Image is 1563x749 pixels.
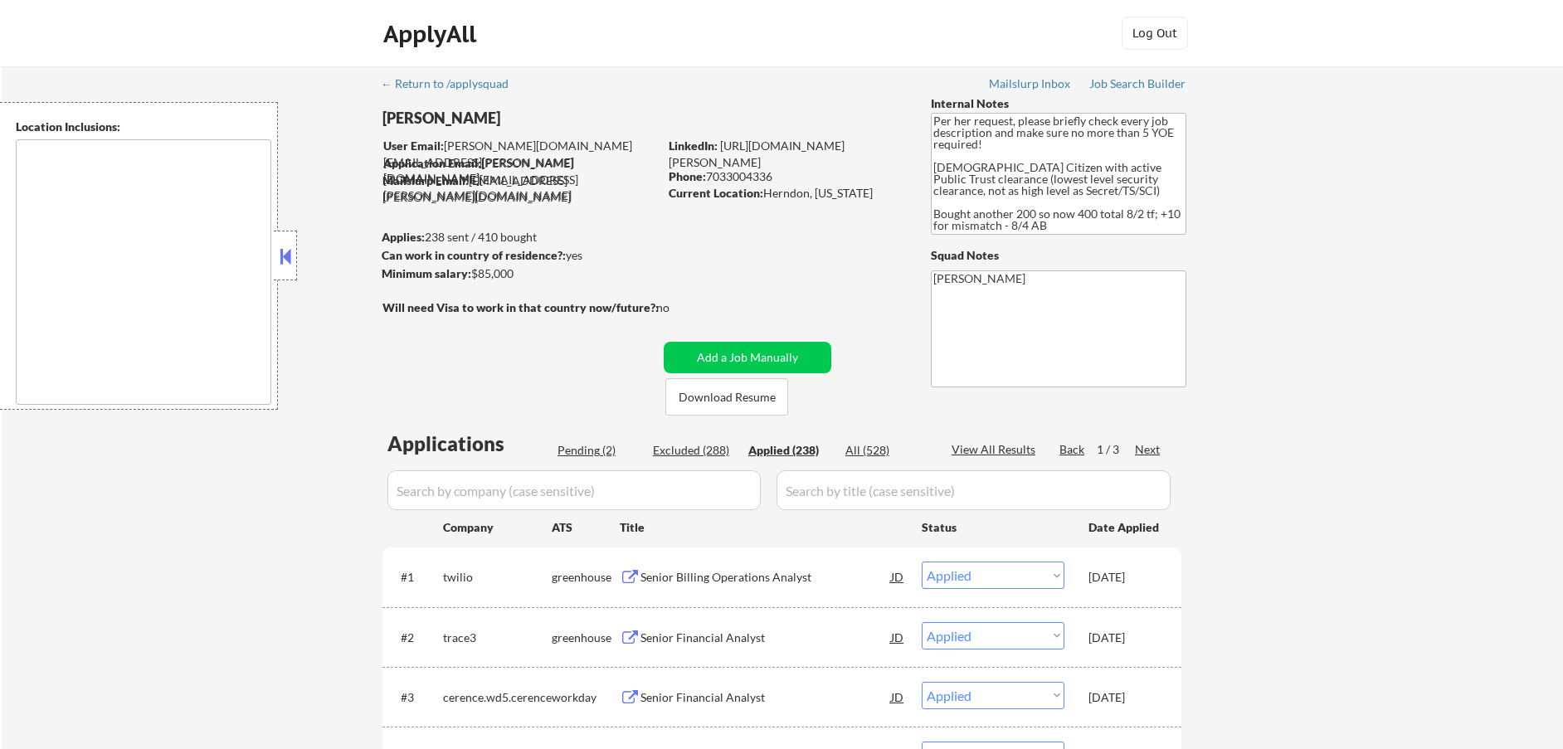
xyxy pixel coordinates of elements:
[669,186,763,200] strong: Current Location:
[1089,78,1186,90] div: Job Search Builder
[748,442,831,459] div: Applied (238)
[669,139,718,153] strong: LinkedIn:
[889,682,906,712] div: JD
[401,569,430,586] div: #1
[558,442,640,459] div: Pending (2)
[1088,569,1161,586] div: [DATE]
[669,185,903,202] div: Herndon, [US_STATE]
[443,569,552,586] div: twilio
[640,630,891,646] div: Senior Financial Analyst
[669,139,845,169] a: [URL][DOMAIN_NAME][PERSON_NAME]
[889,622,906,652] div: JD
[922,512,1064,542] div: Status
[381,78,524,90] div: ← Return to /applysquad
[653,442,736,459] div: Excluded (288)
[383,138,658,187] div: [PERSON_NAME][DOMAIN_NAME][EMAIL_ADDRESS][PERSON_NAME][DOMAIN_NAME]
[382,173,469,187] strong: Mailslurp Email:
[1122,17,1188,50] button: Log Out
[382,266,471,280] strong: Minimum salary:
[443,519,552,536] div: Company
[1088,689,1161,706] div: [DATE]
[665,378,788,416] button: Download Resume
[382,229,658,246] div: 238 sent / 410 bought
[383,156,481,170] strong: Application Email:
[443,689,552,706] div: cerence.wd5.cerence
[382,248,566,262] strong: Can work in country of residence?:
[989,77,1072,94] a: Mailslurp Inbox
[382,173,658,205] div: [EMAIL_ADDRESS][PERSON_NAME][DOMAIN_NAME]
[1059,441,1086,458] div: Back
[382,265,658,282] div: $85,000
[552,519,620,536] div: ATS
[387,434,552,454] div: Applications
[669,169,706,183] strong: Phone:
[620,519,906,536] div: Title
[1089,77,1186,94] a: Job Search Builder
[931,95,1186,112] div: Internal Notes
[16,119,271,135] div: Location Inclusions:
[382,230,425,244] strong: Applies:
[552,689,620,706] div: workday
[443,630,552,646] div: trace3
[931,247,1186,264] div: Squad Notes
[382,300,659,314] strong: Will need Visa to work in that country now/future?:
[640,689,891,706] div: Senior Financial Analyst
[656,299,704,316] div: no
[845,442,928,459] div: All (528)
[401,630,430,646] div: #2
[669,168,903,185] div: 7033004336
[952,441,1040,458] div: View All Results
[989,78,1072,90] div: Mailslurp Inbox
[1088,519,1161,536] div: Date Applied
[1088,630,1161,646] div: [DATE]
[382,247,653,264] div: yes
[1097,441,1135,458] div: 1 / 3
[401,689,430,706] div: #3
[640,569,891,586] div: Senior Billing Operations Analyst
[382,108,723,129] div: [PERSON_NAME]
[387,470,761,510] input: Search by company (case sensitive)
[889,562,906,591] div: JD
[552,630,620,646] div: greenhouse
[552,569,620,586] div: greenhouse
[664,342,831,373] button: Add a Job Manually
[383,155,658,204] div: [PERSON_NAME][DOMAIN_NAME][EMAIL_ADDRESS][PERSON_NAME][DOMAIN_NAME]
[1135,441,1161,458] div: Next
[777,470,1171,510] input: Search by title (case sensitive)
[381,77,524,94] a: ← Return to /applysquad
[383,20,481,48] div: ApplyAll
[383,139,444,153] strong: User Email:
